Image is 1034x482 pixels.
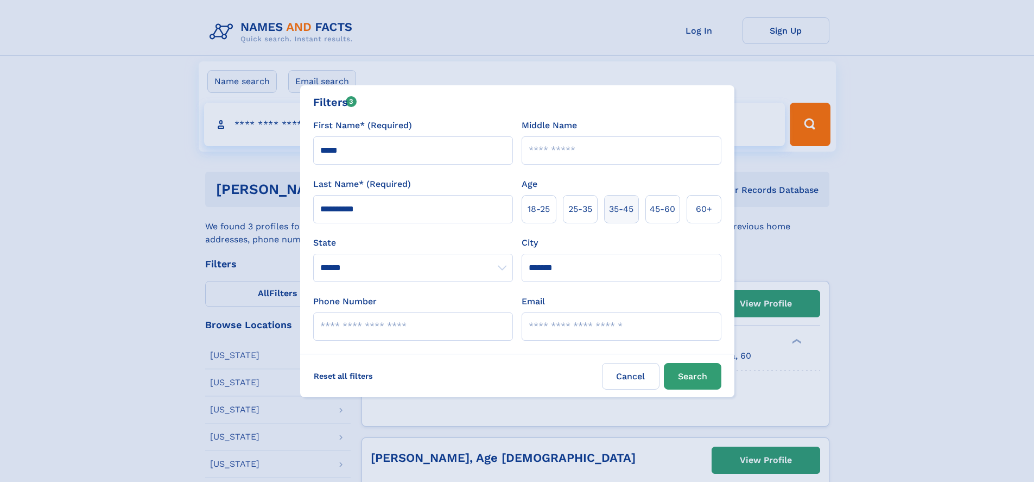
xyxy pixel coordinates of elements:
div: Filters [313,94,357,110]
label: Email [522,295,545,308]
label: Phone Number [313,295,377,308]
label: First Name* (Required) [313,119,412,132]
label: Middle Name [522,119,577,132]
label: Cancel [602,363,659,390]
span: 60+ [696,203,712,216]
span: 35‑45 [609,203,633,216]
span: 25‑35 [568,203,592,216]
label: Age [522,178,537,191]
label: City [522,236,538,249]
label: Reset all filters [307,363,380,389]
label: State [313,236,513,249]
span: 18‑25 [528,203,550,216]
span: 45‑60 [650,203,675,216]
label: Last Name* (Required) [313,178,411,191]
button: Search [664,363,721,390]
